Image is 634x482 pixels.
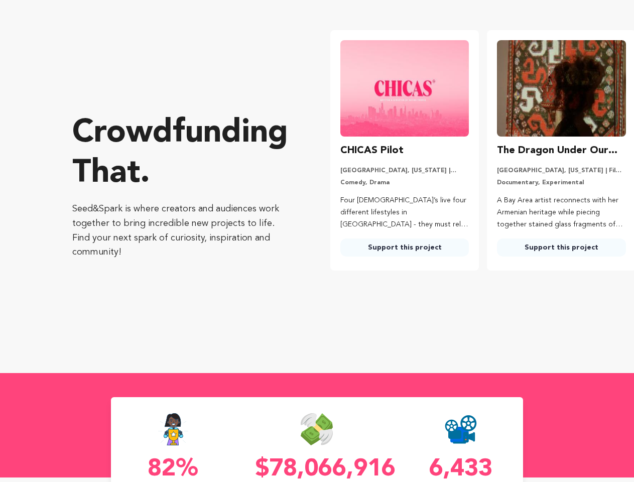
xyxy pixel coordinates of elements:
[497,195,626,230] p: A Bay Area artist reconnects with her Armenian heritage while piecing together stained glass frag...
[340,179,469,187] p: Comedy, Drama
[399,457,523,481] p: 6,433
[340,40,469,137] img: CHICAS Pilot image
[72,113,290,194] p: Crowdfunding that .
[72,202,290,260] p: Seed&Spark is where creators and audiences work together to bring incredible new projects to life...
[340,195,469,230] p: Four [DEMOGRAPHIC_DATA]’s live four different lifestyles in [GEOGRAPHIC_DATA] - they must rely on...
[340,143,404,159] h3: CHICAS Pilot
[497,179,626,187] p: Documentary, Experimental
[497,167,626,175] p: [GEOGRAPHIC_DATA], [US_STATE] | Film Feature
[111,457,235,481] p: 82%
[301,413,333,445] img: Seed&Spark Money Raised Icon
[340,238,469,257] a: Support this project
[497,238,626,257] a: Support this project
[255,457,379,481] p: $78,066,916
[158,413,189,445] img: Seed&Spark Success Rate Icon
[445,413,477,445] img: Seed&Spark Projects Created Icon
[497,40,626,137] img: The Dragon Under Our Feet image
[340,167,469,175] p: [GEOGRAPHIC_DATA], [US_STATE] | Series
[497,143,626,159] h3: The Dragon Under Our Feet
